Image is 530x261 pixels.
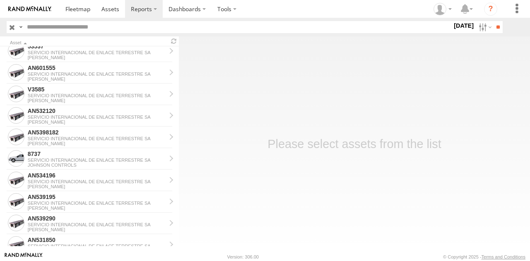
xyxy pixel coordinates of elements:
[28,163,166,168] div: JOHNSON CONTROLS
[10,41,166,45] div: Click to Sort
[5,253,43,261] a: Visit our Website
[28,236,166,244] div: AN531850 - View Asset History
[431,3,455,15] div: eramir69 .
[28,107,166,115] div: AN532120 - View Asset History
[452,21,475,30] label: [DATE]
[28,86,166,93] div: V3585 - View Asset History
[227,254,259,259] div: Version: 306.00
[28,193,166,201] div: AN539195 - View Asset History
[28,77,166,81] div: [PERSON_NAME]
[28,227,166,232] div: [PERSON_NAME]
[28,120,166,125] div: [PERSON_NAME]
[28,98,166,103] div: [PERSON_NAME]
[28,215,166,222] div: AN539290 - View Asset History
[28,129,166,136] div: AN5398182 - View Asset History
[484,2,497,16] i: ?
[28,184,166,189] div: [PERSON_NAME]
[28,158,166,163] div: SERVICIO INTERNACIONAL DE ENLACE TERRESTRE SA
[443,254,525,259] div: © Copyright 2025 -
[28,55,166,60] div: [PERSON_NAME]
[482,254,525,259] a: Terms and Conditions
[28,150,166,158] div: 8737 - View Asset History
[28,43,166,50] div: 53537 - View Asset History
[28,206,166,211] div: [PERSON_NAME]
[28,64,166,72] div: AN601555 - View Asset History
[28,50,166,55] div: SERVICIO INTERNACIONAL DE ENLACE TERRESTRE SA
[28,222,166,227] div: SERVICIO INTERNACIONAL DE ENLACE TERRESTRE SA
[28,172,166,179] div: AN534196 - View Asset History
[8,6,51,12] img: rand-logo.svg
[475,21,493,33] label: Search Filter Options
[28,72,166,77] div: SERVICIO INTERNACIONAL DE ENLACE TERRESTRE SA
[28,179,166,184] div: SERVICIO INTERNACIONAL DE ENLACE TERRESTRE SA
[28,201,166,206] div: SERVICIO INTERNACIONAL DE ENLACE TERRESTRE SA
[28,136,166,141] div: SERVICIO INTERNACIONAL DE ENLACE TERRESTRE SA
[169,37,179,45] span: Refresh
[28,141,166,146] div: [PERSON_NAME]
[17,21,24,33] label: Search Query
[28,115,166,120] div: SERVICIO INTERNACIONAL DE ENLACE TERRESTRE SA
[28,244,166,249] div: SERVICIO INTERNACIONAL DE ENLACE TERRESTRE SA
[28,93,166,98] div: SERVICIO INTERNACIONAL DE ENLACE TERRESTRE SA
